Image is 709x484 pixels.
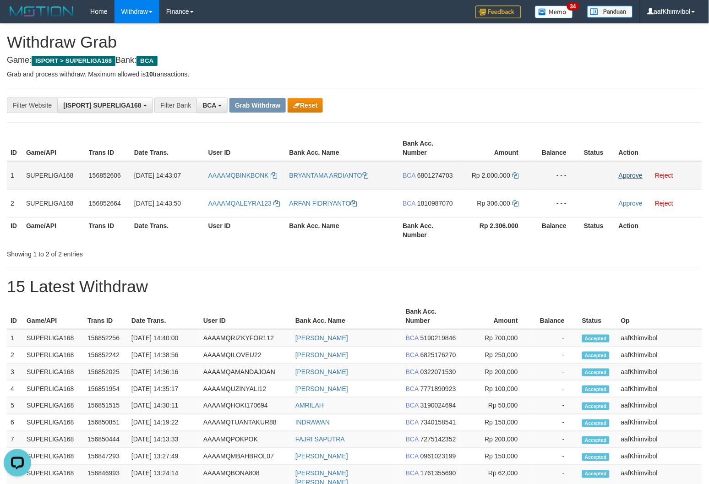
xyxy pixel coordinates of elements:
span: Rp 306.000 [477,200,510,207]
p: Grab and process withdraw. Maximum allowed is transactions. [7,70,702,79]
td: Rp 150,000 [461,414,532,431]
a: [PERSON_NAME] [295,334,348,342]
a: Copy 2000000 to clipboard [512,172,518,179]
td: SUPERLIGA168 [23,397,84,414]
td: aafKhimvibol [617,448,702,465]
td: [DATE] 13:27:49 [128,448,200,465]
th: Balance [532,303,578,329]
img: MOTION_logo.png [7,5,76,18]
span: BCA [406,402,419,409]
th: Status [578,303,617,329]
span: Accepted [582,369,610,376]
td: - - - [532,189,580,217]
span: Copy 3190024694 to clipboard [420,402,456,409]
th: Rp 2.306.000 [460,217,532,243]
th: Trans ID [84,303,128,329]
a: BRYANTAMA ARDIANTO [289,172,369,179]
th: Bank Acc. Number [402,303,461,329]
span: Accepted [582,386,610,393]
td: AAAAMQMBAHBROL07 [200,448,292,465]
h4: Game: Bank: [7,56,702,65]
span: Copy 6825176270 to clipboard [420,351,456,359]
a: ARFAN FIDRIYANTO [289,200,357,207]
th: Status [580,217,615,243]
td: aafKhimvibol [617,329,702,347]
img: panduan.png [587,5,633,18]
td: Rp 200,000 [461,364,532,381]
td: Rp 50,000 [461,397,532,414]
span: Accepted [582,470,610,478]
span: BCA [406,419,419,426]
td: 156850851 [84,414,128,431]
span: AAAAMQBINKBONK [208,172,269,179]
strong: 10 [146,71,153,78]
th: Op [617,303,702,329]
span: BCA [406,385,419,392]
button: Reset [288,98,323,113]
span: BCA [406,453,419,460]
td: 156852025 [84,364,128,381]
td: - [532,329,578,347]
a: AMRILAH [295,402,324,409]
td: - [532,347,578,364]
span: Accepted [582,402,610,410]
th: Balance [532,135,580,161]
h1: Withdraw Grab [7,33,702,51]
th: Action [615,135,702,161]
td: SUPERLIGA168 [22,189,85,217]
span: BCA [406,351,419,359]
a: AAAAMQALEYRA123 [208,200,280,207]
th: Game/API [22,135,85,161]
a: Copy 306000 to clipboard [512,200,518,207]
a: [PERSON_NAME] [295,368,348,375]
th: ID [7,135,22,161]
button: [ISPORT] SUPERLIGA168 [57,98,153,113]
span: Accepted [582,419,610,427]
td: aafKhimvibol [617,364,702,381]
td: 156851515 [84,397,128,414]
span: [DATE] 14:43:50 [134,200,181,207]
td: Rp 200,000 [461,431,532,448]
span: Copy 1761355690 to clipboard [420,470,456,477]
th: Date Trans. [131,217,205,243]
th: Bank Acc. Number [399,135,460,161]
th: Bank Acc. Number [399,217,460,243]
a: INDRAWAN [295,419,330,426]
a: Reject [655,172,674,179]
td: aafKhimvibol [617,397,702,414]
a: Reject [655,200,674,207]
a: [PERSON_NAME] [295,385,348,392]
th: ID [7,303,23,329]
td: Rp 250,000 [461,347,532,364]
div: Showing 1 to 2 of 2 entries [7,246,289,259]
th: Bank Acc. Name [286,217,399,243]
td: [DATE] 14:40:00 [128,329,200,347]
span: ISPORT > SUPERLIGA168 [32,56,115,66]
th: Bank Acc. Name [292,303,402,329]
td: SUPERLIGA168 [23,414,84,431]
td: AAAAMQUZINYALI12 [200,381,292,397]
span: Copy 7275142352 to clipboard [420,436,456,443]
a: Approve [619,172,643,179]
td: SUPERLIGA168 [23,448,84,465]
td: - [532,364,578,381]
span: Copy 7340158541 to clipboard [420,419,456,426]
td: 156852242 [84,347,128,364]
span: Copy 0322071530 to clipboard [420,368,456,375]
span: 156852664 [89,200,121,207]
td: - [532,448,578,465]
span: BCA [403,172,415,179]
button: Open LiveChat chat widget [4,4,31,31]
td: [DATE] 14:19:22 [128,414,200,431]
td: 1 [7,161,22,190]
img: Button%20Memo.svg [535,5,573,18]
td: 2 [7,347,23,364]
th: Date Trans. [128,303,200,329]
th: Action [615,217,702,243]
th: Game/API [22,217,85,243]
td: SUPERLIGA168 [23,364,84,381]
a: [PERSON_NAME] [295,453,348,460]
button: BCA [196,98,228,113]
td: AAAAMQILOVEU22 [200,347,292,364]
span: BCA [406,436,419,443]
